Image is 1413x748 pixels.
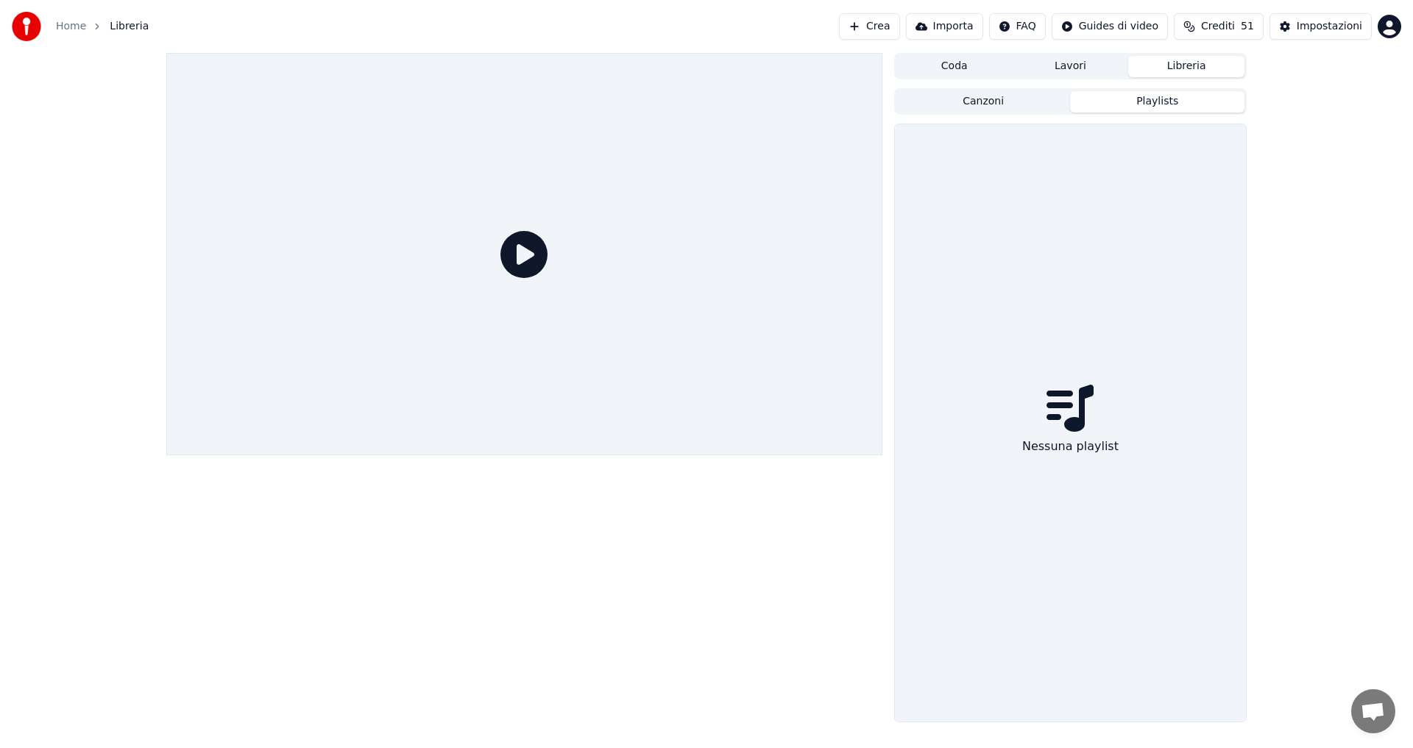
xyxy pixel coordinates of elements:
span: Crediti [1201,19,1235,34]
button: Playlists [1070,91,1244,113]
button: Libreria [1128,56,1244,77]
span: 51 [1241,19,1254,34]
nav: breadcrumb [56,19,149,34]
button: Crea [839,13,899,40]
a: Home [56,19,86,34]
button: Crediti51 [1174,13,1264,40]
button: Guides di video [1052,13,1168,40]
div: Nessuna playlist [1016,432,1125,461]
span: Libreria [110,19,149,34]
button: Lavori [1013,56,1129,77]
button: Canzoni [896,91,1071,113]
button: FAQ [989,13,1046,40]
img: youka [12,12,41,41]
button: Impostazioni [1269,13,1372,40]
div: Aprire la chat [1351,689,1395,733]
button: Coda [896,56,1013,77]
button: Importa [906,13,983,40]
div: Impostazioni [1297,19,1362,34]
